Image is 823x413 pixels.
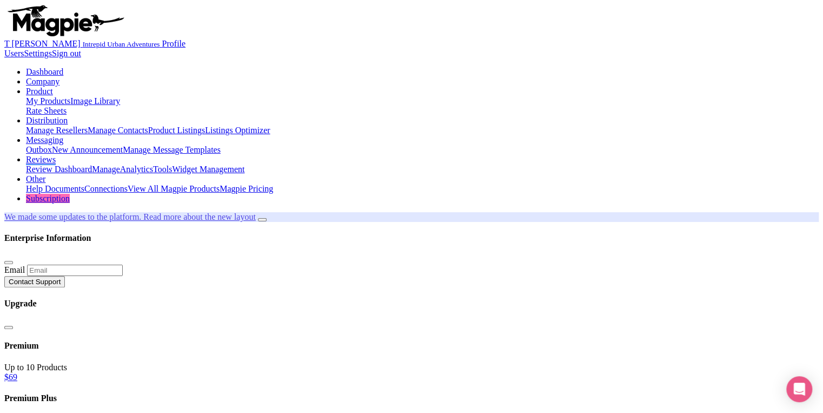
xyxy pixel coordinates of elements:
[4,212,256,221] a: We made some updates to the platform. Read more about the new layout
[4,39,9,48] span: T
[4,4,126,37] img: logo-ab69f6fb50320c5b225c76a69d11143b.png
[123,145,221,154] a: Manage Message Templates
[128,184,220,193] a: View All Magpie Products
[4,341,819,351] h4: Premium
[172,165,244,174] a: Widget Management
[4,372,17,382] a: $69
[4,394,819,403] h4: Premium Plus
[4,233,819,243] h4: Enterprise Information
[26,194,70,203] a: Subscription
[258,218,267,221] button: Close announcement
[4,299,819,309] h4: Upgrade
[26,145,52,154] a: Outbox
[52,145,123,154] a: New Announcement
[83,40,160,48] small: Intrepid Urban Adventures
[24,49,52,58] a: Settings
[120,165,153,174] a: Analytics
[4,49,24,58] a: Users
[26,155,56,165] a: Reviews
[26,67,63,76] a: Dashboard
[52,49,81,58] a: Sign out
[26,106,67,115] a: Rate Sheets
[4,265,25,274] label: Email
[26,165,92,174] a: Review Dashboard
[26,87,53,96] a: Product
[205,126,270,135] a: Listings Optimizer
[220,184,273,193] a: Magpie Pricing
[11,39,80,48] span: [PERSON_NAME]
[26,135,63,145] a: Messaging
[88,126,148,135] a: Manage Contacts
[786,376,812,402] div: Open Intercom Messenger
[153,165,172,174] a: Tools
[26,126,88,135] a: Manage Resellers
[26,116,68,125] a: Distribution
[26,77,59,86] a: Company
[27,265,123,276] input: Email
[70,96,120,106] a: Image Library
[4,326,13,329] button: Close
[4,39,162,48] a: T [PERSON_NAME] Intrepid Urban Adventures
[148,126,205,135] a: Product Listings
[26,184,84,193] a: Help Documents
[162,39,185,48] a: Profile
[4,363,819,372] div: Up to 10 Products
[26,174,45,183] a: Other
[4,276,65,287] button: Contact Support
[26,96,70,106] a: My Products
[84,184,128,193] a: Connections
[4,261,13,264] button: Close
[92,165,120,174] a: Manage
